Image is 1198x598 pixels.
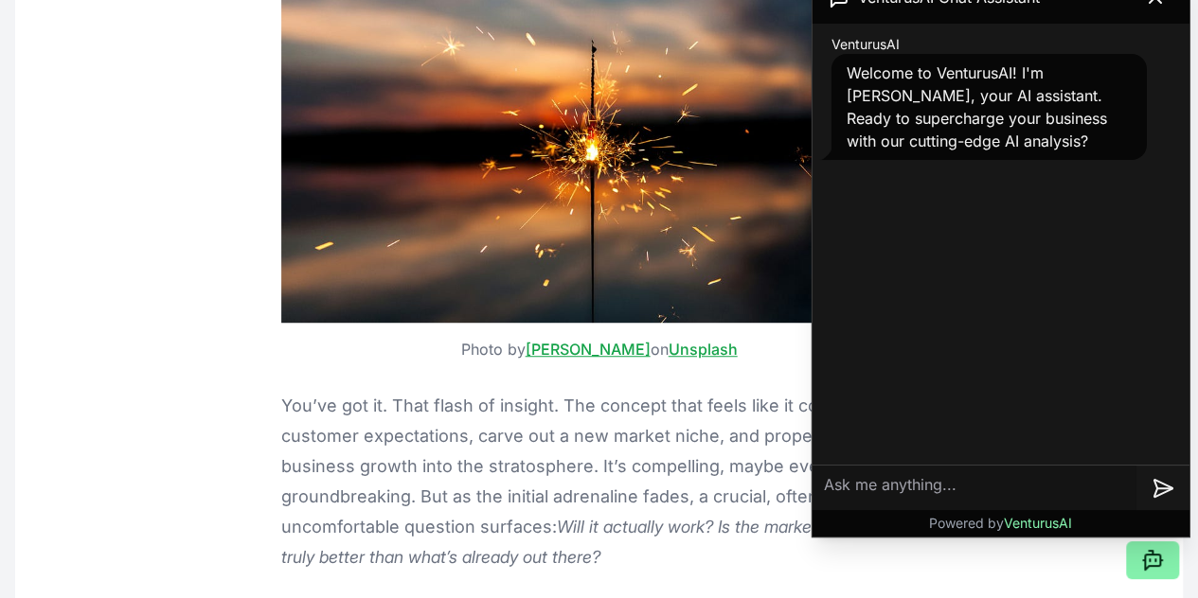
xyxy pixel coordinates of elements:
a: Unsplash [669,340,738,359]
figcaption: Photo by on [281,338,918,361]
a: [PERSON_NAME] [526,340,651,359]
p: Powered by [929,514,1072,533]
span: Welcome to VenturusAI! I'm [PERSON_NAME], your AI assistant. Ready to supercharge your business w... [847,63,1107,150]
em: Will it actually work? Is the market ready? Is it truly better than what’s already out there? [281,517,904,567]
span: VenturusAI [1004,515,1072,531]
p: You’ve got it. That flash of insight. The concept that feels like it could redefine customer expe... [281,391,918,572]
span: VenturusAI [831,35,900,54]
